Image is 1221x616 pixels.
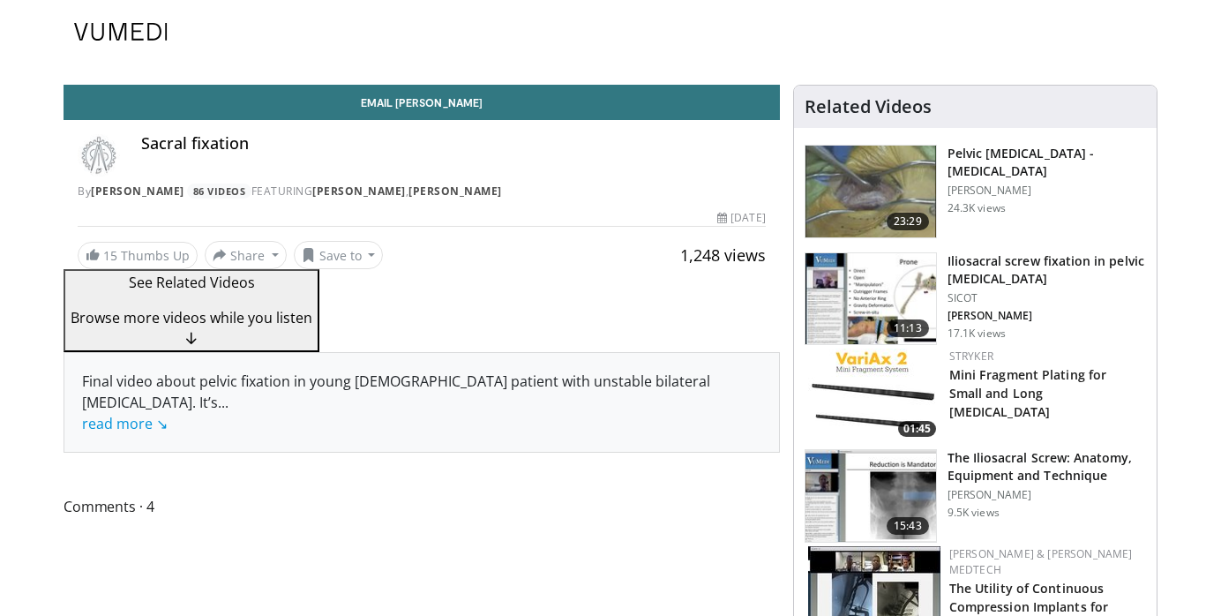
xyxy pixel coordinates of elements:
span: 1,248 views [680,244,766,266]
a: [PERSON_NAME] [408,184,502,199]
span: 15 [103,247,117,264]
h4: Related Videos [805,96,932,117]
h4: Sacral fixation [141,134,766,154]
div: Final video about pelvic fixation in young [DEMOGRAPHIC_DATA] patient with unstable bilateral [ME... [82,371,761,434]
img: VuMedi Logo [74,23,168,41]
img: Avatar [78,134,120,177]
img: b37175e7-6a0c-4ed3-b9ce-2cebafe6c791.150x105_q85_crop-smart_upscale.jpg [808,349,940,441]
p: Milton "Chip" Routt [948,309,1146,323]
button: Share [205,241,287,269]
p: [PERSON_NAME] [948,488,1146,502]
button: See Related Videos Browse more videos while you listen [64,269,319,352]
span: 11:13 [887,319,929,337]
a: Mini Fragment Plating for Small and Long [MEDICAL_DATA] [949,366,1107,420]
p: SICOT [948,291,1146,305]
span: 01:45 [898,421,936,437]
span: 15:43 [887,517,929,535]
span: Browse more videos while you listen [71,308,312,327]
div: By FEATURING , [78,184,766,199]
div: [DATE] [717,210,765,226]
a: Email [PERSON_NAME] [64,85,780,120]
a: read more ↘ [82,414,168,433]
a: [PERSON_NAME] [312,184,406,199]
a: [PERSON_NAME] [91,184,184,199]
a: Stryker [949,349,993,364]
span: 23:29 [887,213,929,230]
a: 11:13 Iliosacral screw fixation in pelvic [MEDICAL_DATA] SICOT [PERSON_NAME] 17.1K views [805,252,1146,346]
p: 17.1K views [948,327,1006,341]
a: [PERSON_NAME] & [PERSON_NAME] MedTech [949,546,1133,577]
p: 9.5K views [948,506,1000,520]
p: [PERSON_NAME] [948,184,1146,198]
span: Comments 4 [64,495,780,518]
h3: Pelvic [MEDICAL_DATA] - [MEDICAL_DATA] [948,145,1146,180]
a: 86 Videos [187,184,251,199]
a: 01:45 [808,349,940,441]
img: d5ySKFN8UhyXrjO34yMDoxOjByOwWswz_1.150x105_q85_crop-smart_upscale.jpg [805,253,936,345]
p: 24.3K views [948,201,1006,215]
h3: Iliosacral screw fixation in pelvic [MEDICAL_DATA] [948,252,1146,288]
h3: The Iliosacral Screw: Anatomy, Equipment and Technique [948,449,1146,485]
img: dC9YmUV2gYCgMiZn4xMDoxOjBrO-I4W8_3.150x105_q85_crop-smart_upscale.jpg [805,146,936,237]
a: 15:43 The Iliosacral Screw: Anatomy, Equipment and Technique [PERSON_NAME] 9.5K views [805,449,1146,543]
p: See Related Videos [71,272,312,293]
a: 15 Thumbs Up [78,242,198,269]
img: _uLx7NeC-FsOB8GH4xMDoxOjB1O8AjAz.150x105_q85_crop-smart_upscale.jpg [805,450,936,542]
button: Save to [294,241,384,269]
a: 23:29 Pelvic [MEDICAL_DATA] - [MEDICAL_DATA] [PERSON_NAME] 24.3K views [805,145,1146,238]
